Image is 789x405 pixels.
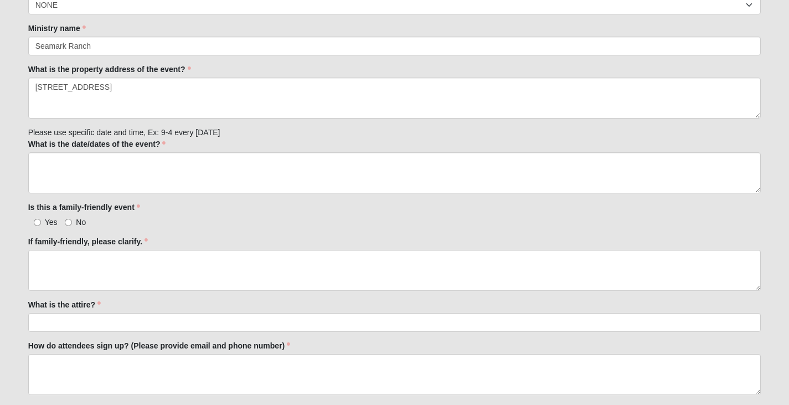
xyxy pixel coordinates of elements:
label: Is this a family-friendly event [28,202,140,213]
input: Yes [34,219,41,226]
label: What is the date/dates of the event? [28,139,166,150]
label: What is the attire? [28,299,101,310]
input: No [65,219,72,226]
span: No [76,218,86,227]
label: If family-friendly, please clarify. [28,236,148,247]
label: Ministry name [28,23,86,34]
span: Yes [45,218,58,227]
label: How do attendees sign up? (Please provide email and phone number) [28,340,291,351]
label: What is the property address of the event? [28,64,191,75]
